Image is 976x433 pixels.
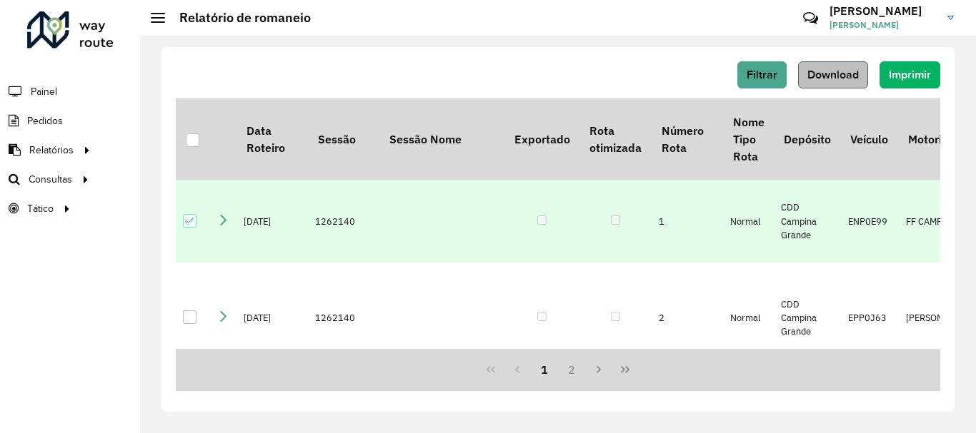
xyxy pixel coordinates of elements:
[612,356,639,383] button: Last Page
[841,180,899,263] td: ENP0E99
[579,98,651,180] th: Rota otimizada
[774,263,840,372] td: CDD Campina Grande
[841,98,899,180] th: Veículo
[830,4,937,18] h3: [PERSON_NAME]
[723,98,774,180] th: Nome Tipo Rota
[308,98,379,180] th: Sessão
[652,180,723,263] td: 1
[27,201,54,216] span: Tático
[737,61,787,88] button: Filtrar
[774,98,840,180] th: Depósito
[807,68,859,81] span: Download
[830,19,937,31] span: [PERSON_NAME]
[585,356,612,383] button: Next Page
[723,263,774,372] td: Normal
[531,356,558,383] button: 1
[236,263,308,372] td: [DATE]
[308,180,379,263] td: 1262140
[29,143,74,158] span: Relatórios
[558,356,585,383] button: 2
[27,113,63,128] span: Pedidos
[723,180,774,263] td: Normal
[31,84,57,99] span: Painel
[747,68,777,81] span: Filtrar
[652,98,723,180] th: Número Rota
[165,10,311,26] h2: Relatório de romaneio
[308,263,379,372] td: 1262140
[774,180,840,263] td: CDD Campina Grande
[29,172,72,187] span: Consultas
[504,98,579,180] th: Exportado
[795,3,826,34] a: Contato Rápido
[889,68,931,81] span: Imprimir
[798,61,868,88] button: Download
[379,98,504,180] th: Sessão Nome
[880,61,940,88] button: Imprimir
[841,263,899,372] td: EPP0J63
[236,98,308,180] th: Data Roteiro
[652,263,723,372] td: 2
[236,180,308,263] td: [DATE]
